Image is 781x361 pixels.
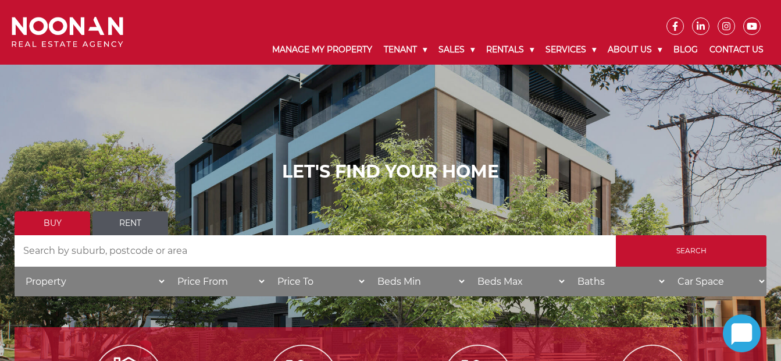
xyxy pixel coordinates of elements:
[704,35,769,65] a: Contact Us
[433,35,480,65] a: Sales
[378,35,433,65] a: Tenant
[668,35,704,65] a: Blog
[15,235,616,267] input: Search by suburb, postcode or area
[602,35,668,65] a: About Us
[266,35,378,65] a: Manage My Property
[15,211,90,235] a: Buy
[540,35,602,65] a: Services
[92,211,168,235] a: Rent
[480,35,540,65] a: Rentals
[12,17,123,48] img: Noonan Real Estate Agency
[616,235,766,267] input: Search
[15,161,766,182] h1: LET'S FIND YOUR HOME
